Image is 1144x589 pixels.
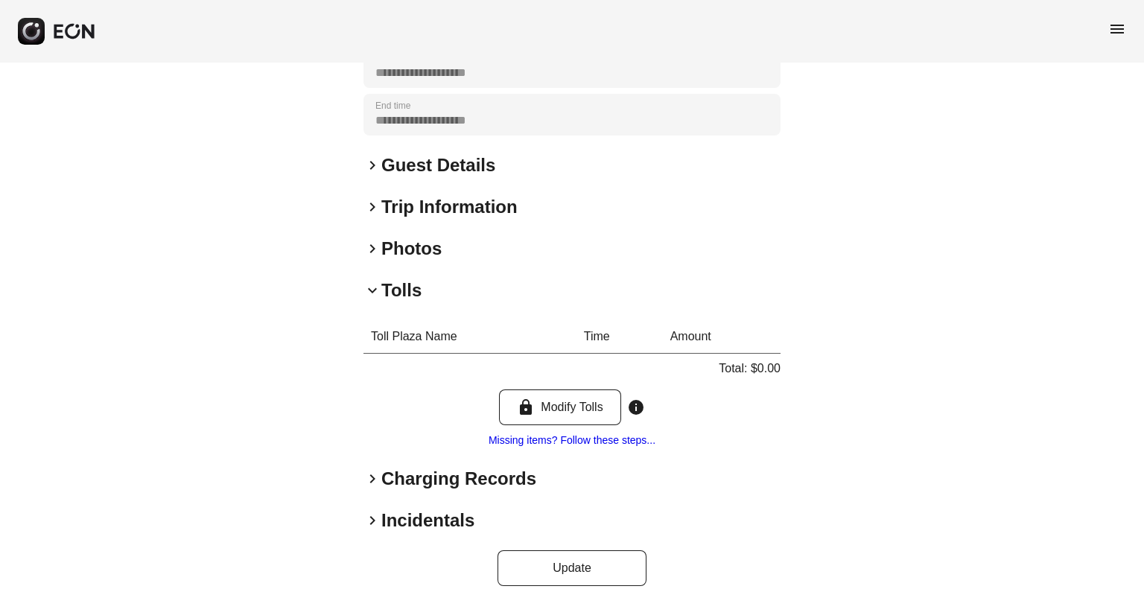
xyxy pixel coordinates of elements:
th: Time [576,320,663,354]
span: keyboard_arrow_right [363,240,381,258]
span: menu [1108,20,1126,38]
h2: Trip Information [381,195,518,219]
span: keyboard_arrow_right [363,198,381,216]
h2: Photos [381,237,442,261]
h2: Charging Records [381,467,536,491]
a: Missing items? Follow these steps... [489,434,655,446]
button: Modify Tolls [499,389,620,425]
span: keyboard_arrow_right [363,156,381,174]
span: keyboard_arrow_right [363,470,381,488]
p: Total: $0.00 [719,360,781,378]
button: Update [498,550,646,586]
h2: Guest Details [381,153,495,177]
h2: Tolls [381,278,422,302]
span: keyboard_arrow_right [363,512,381,529]
span: info [627,398,645,416]
span: keyboard_arrow_down [363,281,381,299]
span: lock [517,398,535,416]
h2: Incidentals [381,509,474,532]
th: Amount [663,320,781,354]
th: Toll Plaza Name [363,320,576,354]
